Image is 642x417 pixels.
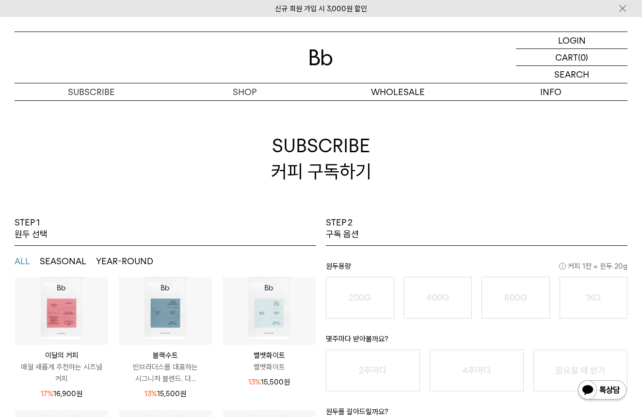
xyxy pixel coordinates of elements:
a: SHOP [168,83,321,100]
p: SEARCH [554,66,589,83]
p: 블랙수트 [119,350,212,361]
button: 필요할 때 받기 [533,350,627,391]
button: 600G [481,277,550,319]
o: 600G [504,292,527,303]
p: 빈브라더스를 대표하는 시그니처 블렌드. 다... [119,361,212,385]
a: SUBSCRIBE [15,83,168,100]
p: (0) [578,49,588,65]
img: 상품이미지 [119,252,212,345]
p: 몇주마다 받아볼까요? [326,333,627,350]
p: 매월 새롭게 추천하는 시즈널 커피 [15,361,108,385]
h2: SUBSCRIBE 커피 구독하기 [15,100,627,217]
img: 로고 [309,49,333,65]
span: 원 [76,389,82,398]
button: 400G [404,277,472,319]
p: 벨벳화이트 [223,361,316,373]
span: 13% [144,389,157,398]
p: 16,900 [41,388,82,400]
p: LOGIN [558,32,586,48]
button: SEASONAL [40,256,86,267]
p: 15,500 [144,388,186,400]
span: 커피 1잔 = 윈두 20g [559,260,627,272]
button: ALL [15,256,30,267]
a: 신규 회원 가입 시 3,000원 할인 [275,4,367,13]
button: YEAR-ROUND [96,256,153,267]
p: CART [555,49,578,65]
img: 카카오톡 채널 1:1 채팅 버튼 [577,379,627,402]
button: 2주마다 [326,350,420,391]
p: WHOLESALE [321,83,474,100]
img: 상품이미지 [15,252,108,345]
a: LOGIN [516,32,627,49]
span: 17% [41,389,53,398]
button: 200G [326,277,394,319]
p: 원두용량 [326,260,627,277]
o: 1KG [586,292,601,303]
button: 1KG [560,277,628,319]
o: 400G [426,292,449,303]
p: INFO [474,83,627,100]
span: 원 [284,378,290,386]
span: 13% [248,378,261,386]
img: 상품이미지 [223,252,316,345]
a: CART (0) [516,49,627,66]
p: 이달의 커피 [15,350,108,361]
p: STEP 1 원두 선택 [15,217,48,241]
span: 원 [180,389,186,398]
p: 15,500 [248,376,290,388]
button: 4주마다 [430,350,524,391]
p: 벨벳화이트 [223,350,316,361]
o: 200G [349,292,371,303]
p: STEP 2 구독 옵션 [326,217,359,241]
